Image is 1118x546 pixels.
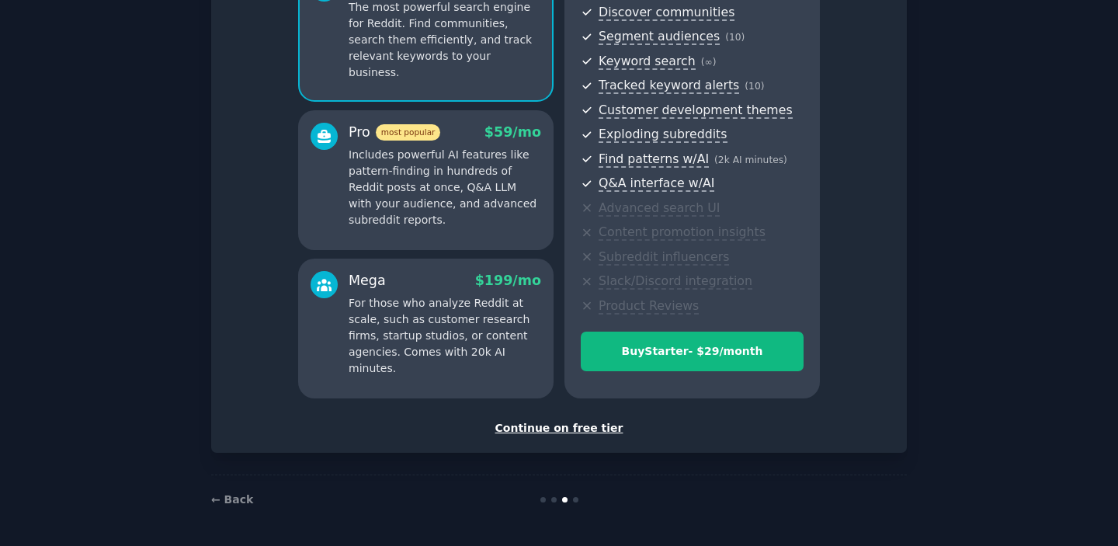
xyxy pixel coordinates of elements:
span: $ 59 /mo [484,124,541,140]
span: Exploding subreddits [599,127,727,143]
span: ( 10 ) [725,32,745,43]
span: Keyword search [599,54,696,70]
span: Segment audiences [599,29,720,45]
span: Find patterns w/AI [599,151,709,168]
span: Subreddit influencers [599,249,729,266]
div: Pro [349,123,440,142]
p: For those who analyze Reddit at scale, such as customer research firms, startup studios, or conte... [349,295,541,377]
span: ( ∞ ) [701,57,717,68]
span: ( 10 ) [745,81,764,92]
span: most popular [376,124,441,141]
span: ( 2k AI minutes ) [714,155,787,165]
a: ← Back [211,493,253,506]
span: Content promotion insights [599,224,766,241]
span: Discover communities [599,5,734,21]
span: Customer development themes [599,103,793,119]
div: Mega [349,271,386,290]
span: Q&A interface w/AI [599,176,714,192]
span: $ 199 /mo [475,273,541,288]
div: Buy Starter - $ 29 /month [582,343,803,360]
div: Continue on free tier [227,420,891,436]
span: Tracked keyword alerts [599,78,739,94]
button: BuyStarter- $29/month [581,332,804,371]
span: Product Reviews [599,298,699,315]
span: Advanced search UI [599,200,720,217]
p: Includes powerful AI features like pattern-finding in hundreds of Reddit posts at once, Q&A LLM w... [349,147,541,228]
span: Slack/Discord integration [599,273,752,290]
